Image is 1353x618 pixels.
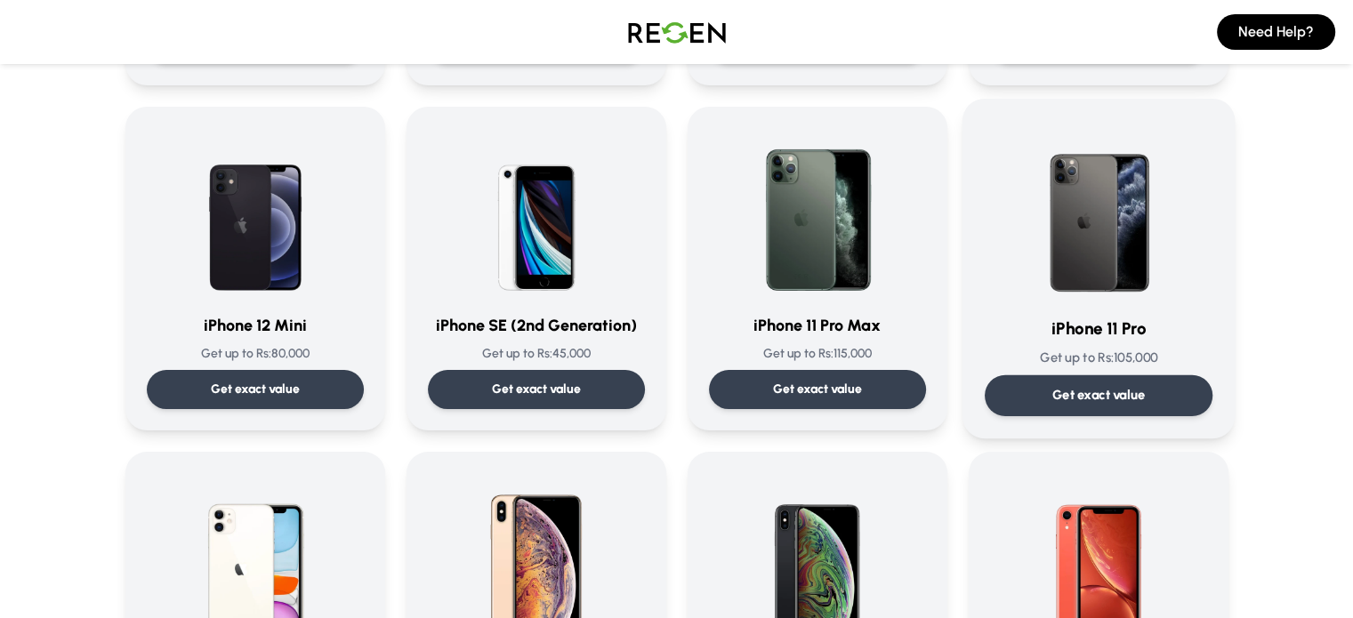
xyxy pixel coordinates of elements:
[615,7,739,57] img: Logo
[428,345,645,363] p: Get up to Rs: 45,000
[428,313,645,338] h3: iPhone SE (2nd Generation)
[147,345,364,363] p: Get up to Rs: 80,000
[1009,121,1188,301] img: iPhone 11 Pro
[984,316,1212,341] h3: iPhone 11 Pro
[1217,14,1335,50] button: Need Help?
[773,381,862,398] p: Get exact value
[709,345,926,363] p: Get up to Rs: 115,000
[984,349,1212,367] p: Get up to Rs: 105,000
[147,313,364,338] h3: iPhone 12 Mini
[732,128,903,299] img: iPhone 11 Pro Max
[211,381,300,398] p: Get exact value
[170,128,341,299] img: iPhone 12 Mini
[492,381,581,398] p: Get exact value
[451,128,622,299] img: iPhone SE (2nd Generation)
[709,313,926,338] h3: iPhone 11 Pro Max
[1051,386,1145,405] p: Get exact value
